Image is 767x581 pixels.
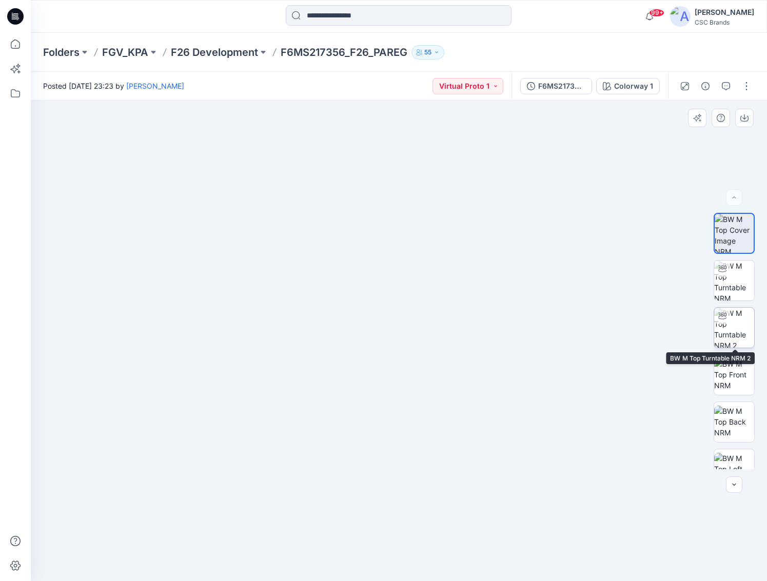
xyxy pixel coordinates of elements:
p: F6MS217356_F26_PAREG [281,45,407,59]
img: BW M Top Front NRM [714,358,754,391]
div: F6MS217356_F26_PAREG_VP1 [538,81,585,92]
div: [PERSON_NAME] [695,6,754,18]
a: F26 Development [171,45,258,59]
a: FGV_KPA [102,45,148,59]
a: [PERSON_NAME] [126,82,184,90]
p: 55 [424,47,431,58]
img: BW M Top Turntable NRM 2 [714,308,754,348]
span: 99+ [649,9,664,17]
button: Colorway 1 [596,78,660,94]
img: BW M Top Cover Image NRM [715,214,754,253]
div: CSC Brands [695,18,754,26]
div: Colorway 1 [614,81,653,92]
button: F6MS217356_F26_PAREG_VP1 [520,78,592,94]
img: BW M Top Turntable NRM [714,261,754,300]
img: BW M Top Left NRM [714,453,754,485]
img: eyJhbGciOiJIUzI1NiIsImtpZCI6IjAiLCJzbHQiOiJzZXMiLCJ0eXAiOiJKV1QifQ.eyJkYXRhIjp7InR5cGUiOiJzdG9yYW... [143,85,654,581]
img: BW M Top Back NRM [714,406,754,438]
span: Posted [DATE] 23:23 by [43,81,184,91]
button: Details [697,78,714,94]
button: 55 [411,45,444,59]
img: avatar [670,6,691,27]
a: Folders [43,45,80,59]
